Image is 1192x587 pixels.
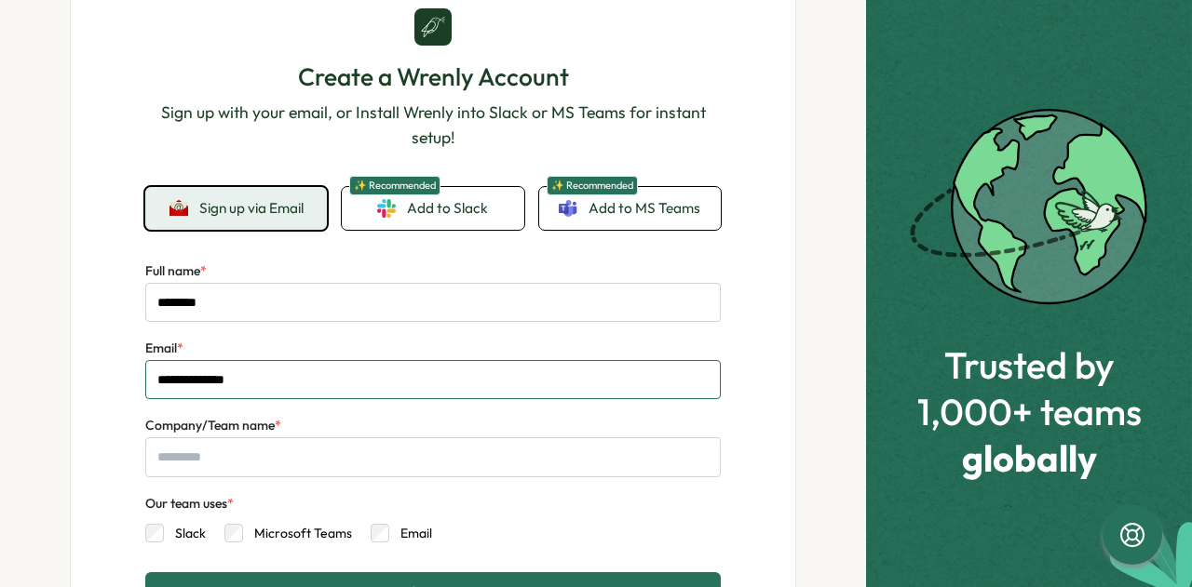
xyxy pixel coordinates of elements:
label: Full name [145,261,207,282]
label: Microsoft Teams [243,524,352,542]
button: Sign up via Email [145,187,327,230]
h1: Create a Wrenly Account [145,60,721,93]
label: Slack [164,524,206,542]
label: Email [145,339,183,359]
span: Add to Slack [407,198,488,219]
span: ✨ Recommended [547,176,638,195]
span: Trusted by [917,344,1142,385]
span: ✨ Recommended [349,176,440,195]
label: Email [389,524,432,542]
span: Add to MS Teams [589,198,700,219]
span: 1,000+ teams [917,391,1142,432]
label: Company/Team name [145,416,281,436]
a: ✨ RecommendedAdd to MS Teams [539,187,721,230]
span: globally [917,437,1142,478]
div: Our team uses [145,494,234,514]
p: Sign up with your email, or Install Wrenly into Slack or MS Teams for instant setup! [145,100,721,150]
span: Sign up via Email [199,200,304,217]
a: ✨ RecommendedAdd to Slack [342,187,523,230]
